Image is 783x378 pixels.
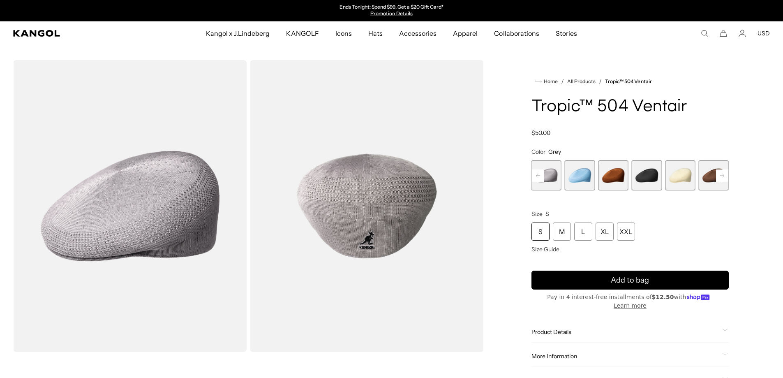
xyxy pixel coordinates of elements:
span: $50.00 [531,129,550,137]
a: KANGOLF [278,21,327,45]
span: Add to bag [611,275,649,286]
a: Tropic™ 504 Ventair [605,79,652,84]
label: Grey [531,160,561,190]
div: L [574,223,592,241]
a: All Products [567,79,596,84]
div: M [553,223,571,241]
h1: Tropic™ 504 Ventair [531,98,729,116]
span: Grey [548,148,561,155]
button: Add to bag [531,271,729,290]
a: Kangol [13,30,136,37]
span: Stories [556,21,577,45]
a: Hats [360,21,391,45]
div: S [531,223,550,241]
nav: breadcrumbs [531,77,729,86]
label: Cognac [598,160,628,190]
span: Product Details [531,328,719,336]
li: / [596,77,602,86]
span: Hats [368,21,383,45]
a: Stories [547,21,585,45]
div: 20 of 22 [699,160,729,190]
div: 15 of 22 [531,160,561,190]
button: USD [758,30,770,37]
label: Natural [665,160,695,190]
img: color-grey [13,60,247,352]
a: Account [739,30,746,37]
span: More Information [531,352,719,360]
label: Brown [699,160,729,190]
img: color-grey [250,60,483,352]
span: KANGOLF [286,21,319,45]
span: Size [531,210,543,218]
span: Color [531,148,545,155]
div: 17 of 22 [598,160,628,190]
slideshow-component: Announcement bar [307,4,476,17]
a: Home [535,78,558,85]
span: Icons [335,21,352,45]
a: Apparel [445,21,486,45]
li: / [558,77,564,86]
a: Promotion Details [370,10,412,16]
span: S [545,210,549,218]
span: Collaborations [494,21,539,45]
summary: Search here [701,30,708,37]
div: XXL [617,223,635,241]
span: Size Guide [531,246,559,253]
a: Kangol x J.Lindeberg [198,21,278,45]
a: Accessories [391,21,445,45]
div: 16 of 22 [565,160,595,190]
label: Light Blue [565,160,595,190]
span: Kangol x J.Lindeberg [206,21,270,45]
label: Black [632,160,662,190]
div: 18 of 22 [632,160,662,190]
span: Apparel [453,21,478,45]
div: XL [596,223,614,241]
div: 19 of 22 [665,160,695,190]
div: 1 of 2 [307,4,476,17]
button: Cart [720,30,727,37]
div: Announcement [307,4,476,17]
a: Collaborations [486,21,547,45]
span: Accessories [399,21,437,45]
span: Home [542,79,558,84]
p: Ends Tonight: Spend $99, Get a $20 Gift Card* [340,4,443,11]
a: Icons [327,21,360,45]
